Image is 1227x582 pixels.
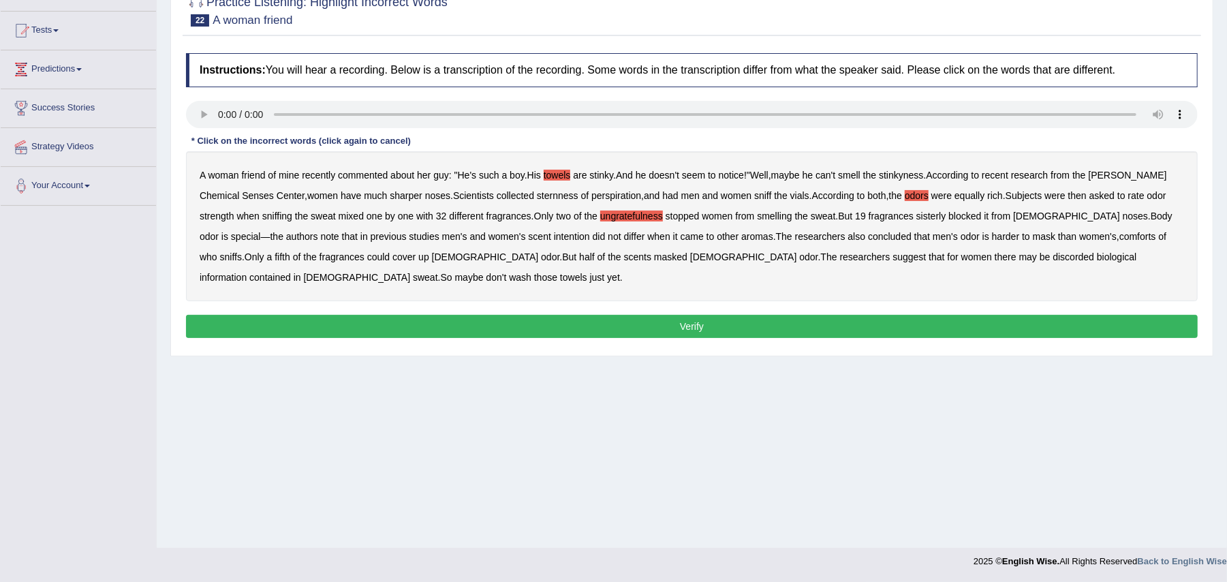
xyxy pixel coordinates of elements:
[417,170,431,181] b: her
[776,231,792,242] b: The
[534,211,554,221] b: Only
[534,272,557,283] b: those
[879,170,923,181] b: stinkyness
[926,170,968,181] b: According
[1159,231,1167,242] b: of
[581,190,589,201] b: of
[857,190,865,201] b: to
[590,272,605,283] b: just
[529,231,551,242] b: scent
[590,170,614,181] b: stinky
[706,231,715,242] b: to
[342,231,358,242] b: that
[360,231,368,242] b: in
[987,190,1003,201] b: rich
[574,211,582,221] b: of
[392,251,416,262] b: cover
[186,151,1198,301] div: : " . . !" , . , . , . , . . . . — . , . . . . .
[948,251,959,262] b: for
[795,231,845,242] b: researchers
[413,272,438,283] b: sweat
[1013,211,1120,221] b: [DEMOGRAPHIC_DATA]
[961,231,980,242] b: odor
[293,251,301,262] b: of
[231,231,261,242] b: special
[339,211,364,221] b: mixed
[795,211,808,221] b: the
[200,170,206,181] b: A
[647,231,670,242] b: when
[425,190,450,201] b: noses
[702,190,718,201] b: and
[600,211,663,221] b: ungratefulness
[868,231,912,242] b: concluded
[717,231,739,242] b: other
[268,170,276,181] b: of
[914,231,930,242] b: that
[220,251,242,262] b: sniffs
[933,231,958,242] b: men's
[816,170,835,181] b: can't
[486,272,506,283] b: don't
[488,231,526,242] b: women's
[455,272,484,283] b: maybe
[1011,170,1048,181] b: research
[245,251,264,262] b: Only
[811,211,836,221] b: sweat
[1072,170,1085,181] b: the
[869,211,914,221] b: fragrances
[681,231,704,242] b: came
[302,170,335,181] b: recently
[1053,251,1095,262] b: discorded
[1,128,156,162] a: Strategy Videos
[453,190,494,201] b: Scientists
[708,170,716,181] b: to
[803,170,813,181] b: he
[367,251,390,262] b: could
[249,272,291,283] b: contained
[721,190,751,201] b: women
[186,135,416,148] div: * Click on the incorrect words (click again to cancel)
[821,251,837,262] b: The
[433,170,449,181] b: guy
[961,251,992,262] b: women
[649,170,679,181] b: doesn't
[974,548,1227,568] div: 2025 © All Rights Reserved
[608,251,621,262] b: the
[320,251,364,262] b: fragrances
[774,190,787,201] b: the
[311,211,336,221] b: sweat
[1051,170,1070,181] b: from
[200,64,266,76] b: Instructions:
[1079,231,1117,242] b: women's
[470,231,486,242] b: and
[432,251,539,262] b: [DEMOGRAPHIC_DATA]
[1151,211,1172,221] b: Body
[982,170,1008,181] b: recent
[294,272,301,283] b: in
[1138,556,1227,566] strong: Back to English Wise
[1044,190,1065,201] b: were
[1117,190,1125,201] b: to
[436,211,447,221] b: 32
[270,231,283,242] b: the
[702,211,732,221] b: women
[277,190,305,201] b: Center
[771,170,800,181] b: maybe
[867,190,886,201] b: both
[509,272,531,283] b: wash
[286,231,318,242] b: authors
[954,190,984,201] b: equally
[757,211,792,221] b: smelling
[1033,231,1055,242] b: mask
[275,251,290,262] b: fifth
[799,251,818,262] b: odor
[931,190,952,201] b: were
[995,251,1016,262] b: there
[200,231,219,242] b: odor
[1,12,156,46] a: Tests
[991,211,1010,221] b: from
[735,211,754,221] b: from
[1068,190,1087,201] b: then
[186,315,1198,338] button: Verify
